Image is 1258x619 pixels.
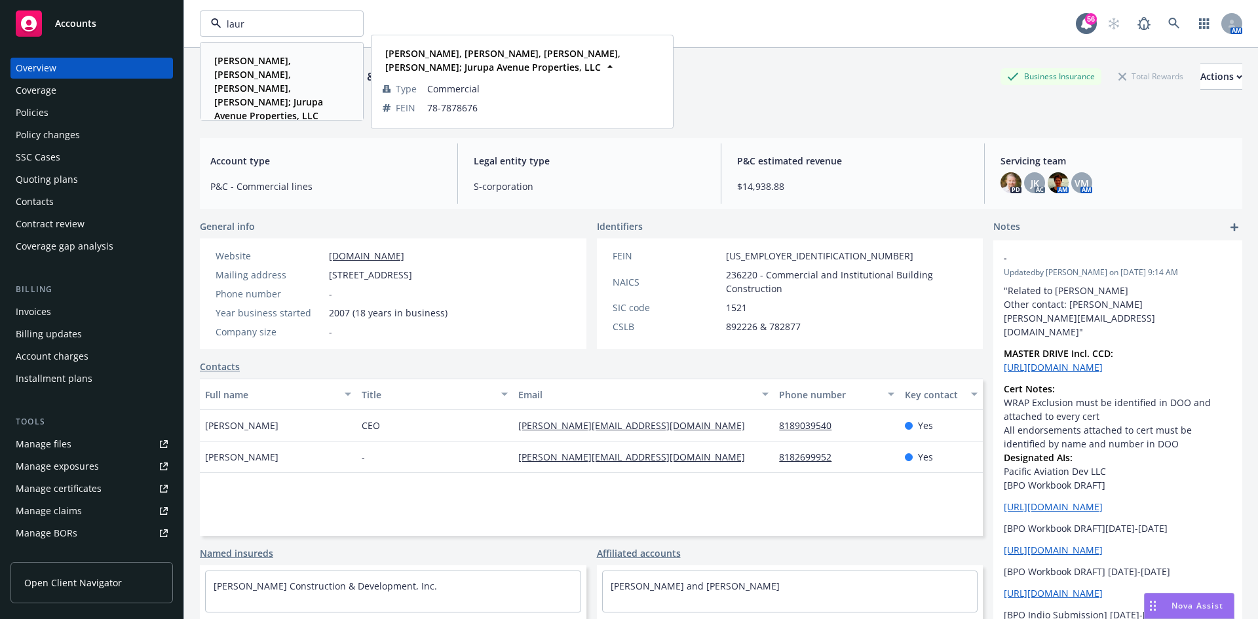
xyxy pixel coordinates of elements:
[10,301,173,322] a: Invoices
[427,82,662,96] span: Commercial
[597,219,643,233] span: Identifiers
[329,325,332,339] span: -
[737,179,968,193] span: $14,938.88
[737,154,968,168] span: P&C estimated revenue
[1004,361,1103,373] a: [URL][DOMAIN_NAME]
[16,147,60,168] div: SSC Cases
[10,415,173,428] div: Tools
[362,388,493,402] div: Title
[1048,172,1069,193] img: photo
[16,58,56,79] div: Overview
[216,287,324,301] div: Phone number
[1101,10,1127,37] a: Start snowing
[1004,347,1113,360] strong: MASTER DRIVE Incl. CCD:
[1161,10,1187,37] a: Search
[726,301,747,314] span: 1521
[16,434,71,455] div: Manage files
[16,478,102,499] div: Manage certificates
[518,451,755,463] a: [PERSON_NAME][EMAIL_ADDRESS][DOMAIN_NAME]
[1004,500,1103,513] a: [URL][DOMAIN_NAME]
[993,219,1020,235] span: Notes
[1004,587,1103,599] a: [URL][DOMAIN_NAME]
[200,379,356,410] button: Full name
[16,368,92,389] div: Installment plans
[774,379,899,410] button: Phone number
[329,287,332,301] span: -
[205,419,278,432] span: [PERSON_NAME]
[918,419,933,432] span: Yes
[385,47,620,73] strong: [PERSON_NAME], [PERSON_NAME], [PERSON_NAME], [PERSON_NAME]; Jurupa Avenue Properties, LLC
[16,236,113,257] div: Coverage gap analysis
[1004,544,1103,556] a: [URL][DOMAIN_NAME]
[16,191,54,212] div: Contacts
[513,379,774,410] button: Email
[362,450,365,464] span: -
[1004,423,1232,451] li: All endorsements attached to cert must be identified by name and number in DOO
[200,219,255,233] span: General info
[16,214,85,234] div: Contract review
[1001,154,1232,168] span: Servicing team
[1131,10,1157,37] a: Report a Bug
[55,18,96,29] span: Accounts
[10,102,173,123] a: Policies
[205,450,278,464] span: [PERSON_NAME]
[518,388,754,402] div: Email
[329,250,404,262] a: [DOMAIN_NAME]
[1004,383,1055,395] strong: Cert Notes:
[1075,176,1089,190] span: VM
[1191,10,1217,37] a: Switch app
[1004,267,1232,278] span: Updated by [PERSON_NAME] on [DATE] 9:14 AM
[10,368,173,389] a: Installment plans
[216,249,324,263] div: Website
[918,450,933,464] span: Yes
[16,301,51,322] div: Invoices
[613,320,721,333] div: CSLB
[200,546,273,560] a: Named insureds
[726,249,913,263] span: [US_EMPLOYER_IDENTIFICATION_NUMBER]
[10,545,173,566] a: Summary of insurance
[10,214,173,234] a: Contract review
[10,236,173,257] a: Coverage gap analysis
[1172,600,1223,611] span: Nova Assist
[1031,176,1039,190] span: JK
[1004,478,1232,492] p: [BPO Workbook DRAFT]
[10,124,173,145] a: Policy changes
[221,17,337,31] input: Filter by keyword
[16,324,82,345] div: Billing updates
[613,275,721,289] div: NAICS
[16,102,48,123] div: Policies
[427,101,662,115] span: 78-7878676
[214,580,437,592] a: [PERSON_NAME] Construction & Development, Inc.
[10,169,173,190] a: Quoting plans
[216,306,324,320] div: Year business started
[24,576,122,590] span: Open Client Navigator
[905,388,963,402] div: Key contact
[10,456,173,477] a: Manage exposures
[1004,464,1232,478] li: Pacific Aviation Dev LLC
[10,346,173,367] a: Account charges
[10,478,173,499] a: Manage certificates
[1004,521,1232,535] p: [BPO Workbook DRAFT][DATE]-[DATE]
[1004,565,1232,578] p: [BPO Workbook DRAFT] [DATE]-[DATE]
[474,179,705,193] span: S-corporation
[474,154,705,168] span: Legal entity type
[10,147,173,168] a: SSC Cases
[1227,219,1242,235] a: add
[1200,64,1242,90] button: Actions
[726,320,801,333] span: 892226 & 782877
[597,546,681,560] a: Affiliated accounts
[216,268,324,282] div: Mailing address
[396,101,415,115] span: FEIN
[10,283,173,296] div: Billing
[10,80,173,101] a: Coverage
[726,268,968,295] span: 236220 - Commercial and Institutional Building Construction
[16,346,88,367] div: Account charges
[779,451,842,463] a: 8182699952
[1001,172,1021,193] img: photo
[1085,13,1097,25] div: 56
[396,82,417,96] span: Type
[10,523,173,544] a: Manage BORs
[779,388,879,402] div: Phone number
[1004,284,1232,339] p: "Related to [PERSON_NAME] Other contact: [PERSON_NAME] [PERSON_NAME][EMAIL_ADDRESS][DOMAIN_NAME]"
